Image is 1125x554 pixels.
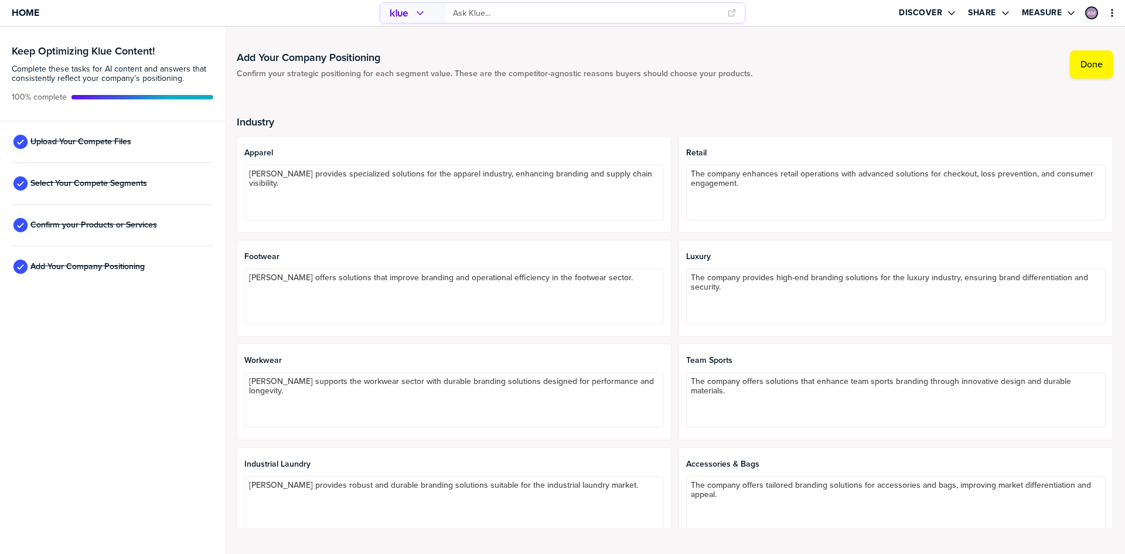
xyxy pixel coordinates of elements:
label: Share [968,8,996,18]
div: Ashley Mei [1085,6,1098,19]
span: Add Your Company Positioning [30,262,145,271]
span: Luxury [686,252,1106,261]
span: Confirm your Products or Services [30,220,157,230]
textarea: The company provides high-end branding solutions for the luxury industry, ensuring brand differen... [686,268,1106,324]
span: Complete these tasks for AI content and answers that consistently reflect your company’s position... [12,64,213,83]
textarea: [PERSON_NAME] provides specialized solutions for the apparel industry, enhancing branding and sup... [244,165,664,220]
input: Ask Klue... [453,4,720,23]
textarea: The company offers solutions that enhance team sports branding through innovative design and dura... [686,372,1106,428]
label: Done [1080,59,1103,70]
textarea: [PERSON_NAME] offers solutions that improve branding and operational efficiency in the footwear s... [244,268,664,324]
span: Workwear [244,356,664,365]
span: Select Your Compete Segments [30,179,147,188]
span: Upload Your Compete Files [30,137,131,147]
span: Active [12,93,67,102]
span: Footwear [244,252,664,261]
span: Home [12,8,39,18]
span: Confirm your strategic positioning for each segment value. These are the competitor-agnostic reas... [237,69,752,79]
h1: Add Your Company Positioning [237,50,752,64]
h2: Industry [237,116,1113,128]
button: Done [1070,50,1113,79]
span: Team Sports [686,356,1106,365]
span: Industrial Laundry [244,460,664,469]
textarea: The company offers tailored branding solutions for accessories and bags, improving market differe... [686,476,1106,532]
textarea: The company enhances retail operations with advanced solutions for checkout, loss prevention, and... [686,165,1106,220]
span: Apparel [244,148,664,158]
img: be36ab7584c7a7c1dc3cf2ffafaca201-sml.png [1086,8,1097,18]
span: Retail [686,148,1106,158]
label: Measure [1022,8,1062,18]
textarea: [PERSON_NAME] provides robust and durable branding solutions suitable for the industrial laundry ... [244,476,664,532]
h3: Keep Optimizing Klue Content! [12,46,213,56]
span: Accessories & Bags [686,460,1106,469]
a: Edit Profile [1084,5,1099,21]
label: Discover [899,8,942,18]
textarea: [PERSON_NAME] supports the workwear sector with durable branding solutions designed for performan... [244,372,664,428]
